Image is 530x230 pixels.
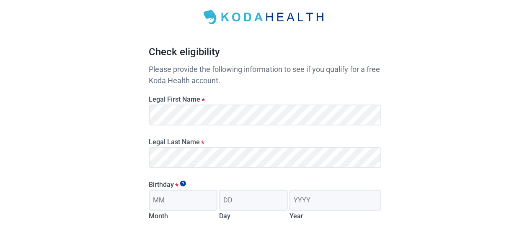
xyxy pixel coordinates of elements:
label: Day [219,212,230,220]
input: Birth year [290,190,381,211]
input: Birth month [149,190,218,211]
p: Please provide the following information to see if you qualify for a free Koda Health account. [149,64,381,86]
img: Koda Health [198,7,332,28]
label: Year [290,212,303,220]
h1: Check eligibility [149,44,381,64]
span: Show tooltip [180,181,186,187]
input: Birth day [219,190,288,211]
legend: Birthday [149,181,381,189]
label: Legal First Name [149,95,381,103]
label: Month [149,212,168,220]
label: Legal Last Name [149,138,381,146]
